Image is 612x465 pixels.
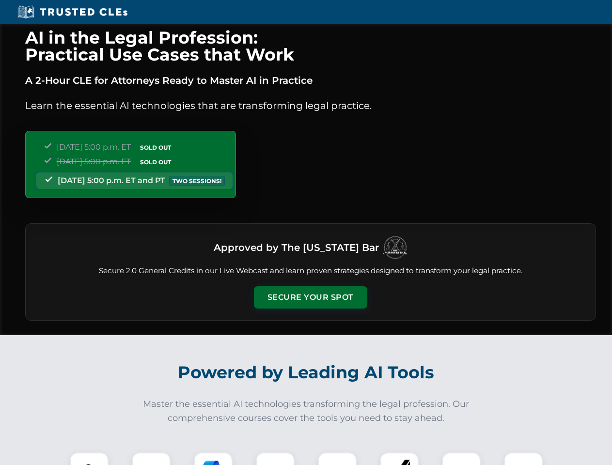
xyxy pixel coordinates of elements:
[137,157,174,167] span: SOLD OUT
[15,5,130,19] img: Trusted CLEs
[25,29,596,63] h1: AI in the Legal Profession: Practical Use Cases that Work
[137,397,476,425] p: Master the essential AI technologies transforming the legal profession. Our comprehensive courses...
[214,239,379,256] h3: Approved by The [US_STATE] Bar
[25,98,596,113] p: Learn the essential AI technologies that are transforming legal practice.
[38,356,575,389] h2: Powered by Leading AI Tools
[254,286,367,309] button: Secure Your Spot
[57,142,131,152] span: [DATE] 5:00 p.m. ET
[383,235,407,260] img: Logo
[57,157,131,166] span: [DATE] 5:00 p.m. ET
[137,142,174,153] span: SOLD OUT
[37,265,584,277] p: Secure 2.0 General Credits in our Live Webcast and learn proven strategies designed to transform ...
[25,73,596,88] p: A 2-Hour CLE for Attorneys Ready to Master AI in Practice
